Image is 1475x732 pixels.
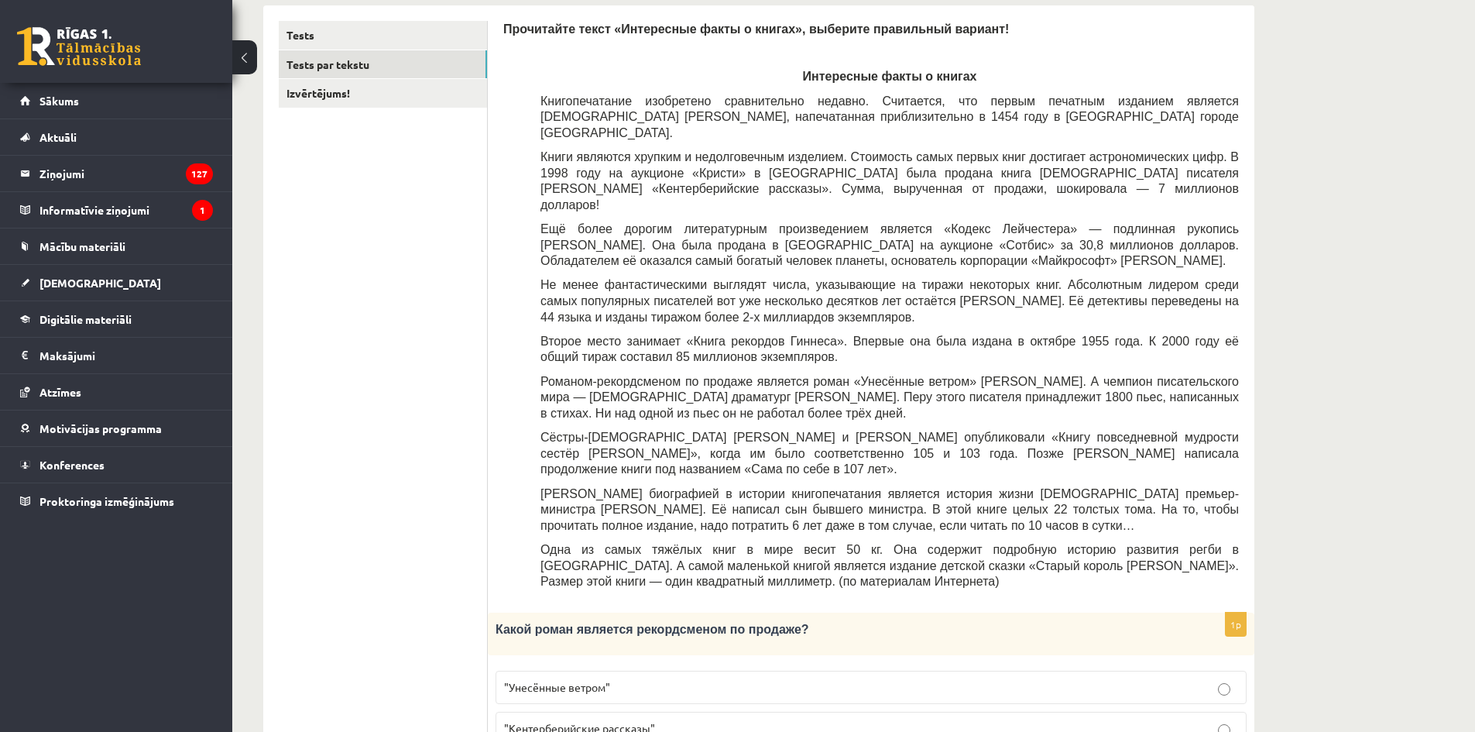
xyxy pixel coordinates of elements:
a: Motivācijas programma [20,411,213,446]
a: Digitālie materiāli [20,301,213,337]
span: [DEMOGRAPHIC_DATA] [39,276,161,290]
span: Sākums [39,94,79,108]
legend: Informatīvie ziņojumi [39,192,213,228]
span: Второе место занимает «Книга рекордов Гиннеса». Впервые она была издана в октябре 1955 года. К 20... [540,335,1239,364]
span: Какой роман является рекордсменом по продаже? [496,623,809,636]
span: Книги являются хрупким и недолговечным изделием. Стоимость самых первых книг достигает астрономич... [540,150,1239,211]
span: Не менее фантастическими выглядят числа, указывающие на тиражи некоторых книг. Абсолютным лидером... [540,278,1239,323]
span: [PERSON_NAME] биографией в истории книгопечатания является история жизни [DEMOGRAPHIC_DATA] премь... [540,487,1239,532]
span: Романом-рекордсменом по продаже является роман «Унесённые ветром» [PERSON_NAME]. А чемпион писате... [540,375,1239,420]
a: Mācību materiāli [20,229,213,264]
a: Atzīmes [20,374,213,410]
a: Konferences [20,447,213,483]
span: Atzīmes [39,385,81,399]
a: Sākums [20,83,213,119]
span: Mācību materiāli [39,239,125,253]
i: 1 [192,200,213,221]
span: Книгопечатание изобретено сравнительно недавно. Считается, что первым печатным изданием является ... [540,95,1239,139]
a: [DEMOGRAPHIC_DATA] [20,265,213,301]
input: "Унесённые ветром" [1218,683,1230,696]
legend: Ziņojumi [39,156,213,191]
span: Ещё более дорогим литературным произведением является «Кодекс Лейчестера» — подлинная рукопись [P... [540,222,1239,267]
span: Digitālie materiāli [39,312,132,326]
a: Aktuāli [20,119,213,155]
a: Tests par tekstu [279,50,487,79]
span: Одна из самых тяжёлых книг в мире весит 50 кг. Она содержит подробную историю развития регби в [G... [540,543,1239,588]
legend: Maksājumi [39,338,213,373]
a: Maksājumi [20,338,213,373]
a: Rīgas 1. Tālmācības vidusskola [17,27,141,66]
a: Tests [279,21,487,50]
span: Прочитайте текст «Интересные факты о книгах», выберите правильный вариант! [503,22,1009,36]
span: Сёстры-[DEMOGRAPHIC_DATA] [PERSON_NAME] и [PERSON_NAME] опубликовали «Книгу повседневной мудрости... [540,431,1239,476]
span: "Унесённые ветром" [504,680,610,694]
span: Konferences [39,458,105,472]
a: Informatīvie ziņojumi1 [20,192,213,228]
span: Motivācijas programma [39,421,162,435]
a: Izvērtējums! [279,79,487,108]
span: Aktuāli [39,130,77,144]
span: Proktoringa izmēģinājums [39,494,174,508]
span: Интересные факты о книгах [803,70,977,83]
i: 127 [186,163,213,184]
p: 1p [1225,612,1247,637]
a: Ziņojumi127 [20,156,213,191]
a: Proktoringa izmēģinājums [20,483,213,519]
